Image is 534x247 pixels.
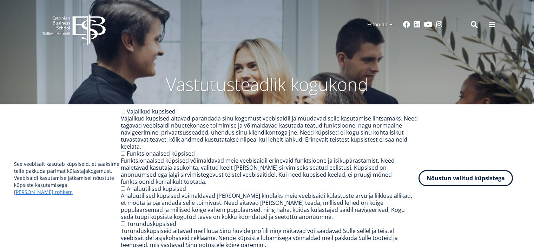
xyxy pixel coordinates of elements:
a: [PERSON_NAME] rohkem [14,189,73,196]
button: Nõustun valitud küpsistega [418,170,513,186]
a: Youtube [424,21,432,28]
p: See veebisait kasutab küpsiseid, et saaksime teile pakkuda parimat külastajakogemust. Veebisaidi ... [14,161,121,196]
label: Analüütilised küpsised [127,185,186,193]
a: Facebook [403,21,410,28]
div: Vajalikud küpsised aitavad parandada sinu kogemust veebisaidil ja muudavad selle kasutamise lihts... [121,115,418,150]
a: Instagram [436,21,443,28]
div: Analüütilised küpsised võimaldavad [PERSON_NAME] kindlaks meie veebisaidi külastuste arvu ja liik... [121,192,418,220]
label: Turundusküpsised [127,220,176,228]
label: Funktsionaalsed küpsised [127,150,195,157]
p: Vastutusteadlik kogukond [81,74,453,95]
a: Linkedin [414,21,421,28]
div: Funktsionaalsed küpsised võimaldavad meie veebisaidil erinevaid funktsioone ja isikupärastamist. ... [121,157,418,185]
label: Vajalikud küpsised [127,108,176,115]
